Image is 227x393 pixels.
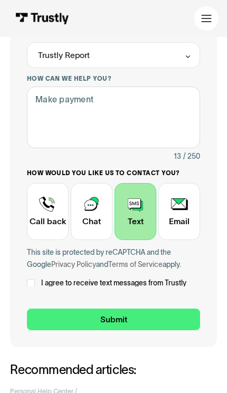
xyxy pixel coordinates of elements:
[108,261,163,269] a: Terms of Service
[27,309,201,330] input: Submit
[174,150,181,162] div: 13
[10,363,216,377] h2: Recommended articles:
[183,150,200,162] div: / 250
[27,169,201,177] label: How would you like us to contact you?
[38,49,90,61] div: Trustly Report
[41,277,200,302] span: I agree to receive text messages from Trustly Support. Message and data rates may apply.
[27,74,201,83] label: How can we help you?
[27,42,201,68] div: Trustly Report
[27,246,201,271] div: This site is protected by reCAPTCHA and the Google and apply.
[15,13,69,24] img: Trustly Logo
[51,261,96,269] a: Privacy Policy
